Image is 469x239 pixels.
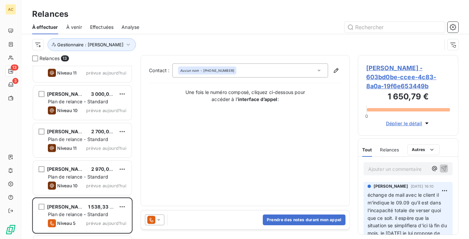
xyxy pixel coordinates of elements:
button: Déplier le détail [384,119,433,127]
span: Niveau 5 [57,221,76,226]
span: prévue aujourd’hui [86,183,126,188]
span: Effectuées [90,24,114,31]
span: 1 538,33 CHF [88,204,119,209]
span: Relances [380,147,399,152]
span: Niveau 11 [57,145,76,151]
span: 2 700,00 € [91,129,116,134]
div: AC [5,4,16,15]
button: Prendre des notes durant mon appel [263,214,345,225]
h3: Relances [32,8,68,20]
span: Gestionnaire : [PERSON_NAME] [57,42,124,47]
span: 13 [61,55,69,61]
span: prévue aujourd’hui [86,70,126,76]
span: À venir [66,24,82,31]
span: 3 [12,78,18,84]
span: Déplier le détail [386,120,422,127]
strong: interface d’appel [238,96,278,102]
p: Une fois le numéro composé, cliquez ci-dessous pour accéder à l’ : [178,89,312,103]
span: 3 000,00 € [91,91,117,97]
span: Niveau 10 [57,108,77,113]
span: [PERSON_NAME] [47,166,87,172]
iframe: Intercom live chat [446,216,462,232]
span: [PERSON_NAME] - 603bd0be-ccee-4c83-8a0a-19f6e653449b [366,63,450,91]
span: 2 970,00 € [91,166,116,172]
em: Aucun nom [180,68,199,73]
button: Gestionnaire : [PERSON_NAME] [48,38,136,51]
div: - [PHONE_NUMBER] [180,68,234,73]
img: Logo LeanPay [5,224,16,235]
span: [DATE] 16:10 [411,184,434,188]
span: Plan de relance - Standard [48,136,108,142]
h3: 1 650,79 € [366,91,450,104]
span: Relances [40,55,60,62]
span: Plan de relance - Standard [48,99,108,104]
span: À effectuer [32,24,58,31]
div: grid [32,66,133,239]
span: prévue aujourd’hui [86,108,126,113]
button: Autres [407,144,440,155]
input: Rechercher [344,22,445,33]
span: [PERSON_NAME] [47,204,87,209]
span: Tout [362,147,372,152]
span: [PERSON_NAME] [47,91,87,97]
span: [PERSON_NAME] [47,129,87,134]
label: Contact : [149,67,172,74]
span: 0 [365,113,368,119]
span: 13 [11,64,18,70]
span: prévue aujourd’hui [86,221,126,226]
span: Niveau 10 [57,183,77,188]
span: Plan de relance - Standard [48,174,108,180]
span: prévue aujourd’hui [86,145,126,151]
span: Niveau 11 [57,70,76,76]
span: Plan de relance - Standard [48,211,108,217]
span: [PERSON_NAME] [374,183,408,189]
span: Analyse [122,24,139,31]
